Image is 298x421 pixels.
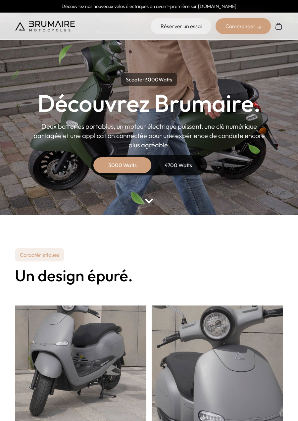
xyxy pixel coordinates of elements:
[145,76,159,83] span: 3000
[121,73,177,86] p: Scooter Watts
[152,157,205,173] div: 4700 Watts
[15,248,64,261] p: Caractéristiques
[216,18,271,34] div: Commander
[15,21,75,31] img: Brumaire Motocycles
[15,267,283,284] h2: Un design épuré.
[275,22,283,30] img: Panier
[96,157,149,173] div: 3000 Watts
[257,25,261,29] img: right-arrow-2.png
[33,122,265,150] p: Deux batteries portables, un moteur électrique puissant, une clé numérique partagée et une applic...
[37,91,261,115] h1: Découvrez Brumaire.
[151,18,212,34] a: Réserver un essai
[145,199,153,204] img: arrow-bottom.png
